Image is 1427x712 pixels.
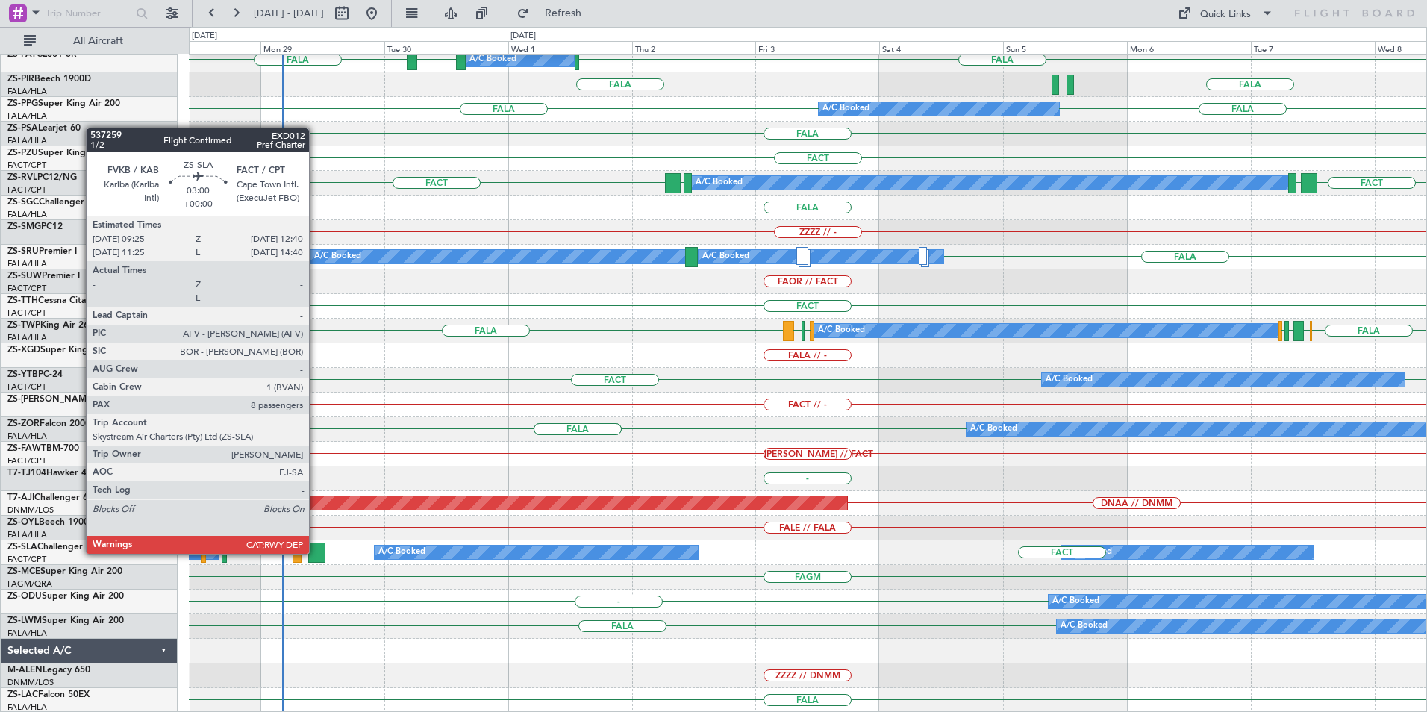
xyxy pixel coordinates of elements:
a: FACT/CPT [7,455,46,466]
div: Thu 2 [632,41,756,54]
span: ZS-TTH [7,296,38,305]
div: A/C Booked [469,49,516,71]
button: Refresh [510,1,599,25]
span: ZS-OYL [7,518,39,527]
span: ZS-LWM [7,616,42,625]
a: ZS-SRUPremier I [7,247,77,256]
a: ZS-SMGPC12 [7,222,63,231]
div: Fri 3 [755,41,879,54]
span: ZS-RVL [7,173,37,182]
span: ZS-XGD [7,346,40,355]
div: Mon 29 [260,41,384,54]
div: Quick Links [1200,7,1251,22]
a: FALA/HLA [7,209,47,220]
a: FACT/CPT [7,184,46,196]
span: ZS-PPG [7,99,38,108]
a: ZS-PPGSuper King Air 200 [7,99,120,108]
div: Sun 5 [1003,41,1127,54]
a: DNMM/LOS [7,505,54,516]
a: ZS-ODUSuper King Air 200 [7,592,124,601]
a: FALA/HLA [7,258,47,269]
input: Trip Number [46,2,131,25]
a: FALA/HLA [7,110,47,122]
span: ZS-PZU [7,149,38,157]
a: FACT/CPT [7,160,46,171]
div: [DATE] [192,30,217,43]
a: FALA/HLA [7,86,47,97]
span: Refresh [532,8,595,19]
a: ZS-PSALearjet 60 [7,124,81,133]
a: ZS-SGCChallenger 601-3A [7,198,118,207]
span: [DATE] - [DATE] [254,7,324,20]
div: A/C Booked [696,172,743,194]
div: A/C Booked [702,246,749,268]
span: ZS-ZOR [7,419,40,428]
a: ZS-[PERSON_NAME]Global Express [7,395,156,404]
div: Sun 28 [137,41,260,54]
span: ZS-SMG [7,222,41,231]
span: ZS-MCE [7,567,40,576]
a: ZS-SLAChallenger 350 [7,543,102,552]
a: ZS-YTBPC-24 [7,370,63,379]
div: Sat 4 [879,41,1003,54]
div: [DATE] [510,30,536,43]
a: FALA/HLA [7,135,47,146]
div: A/C Booked [314,246,361,268]
span: ZS-PSA [7,124,38,133]
span: ZS-YTB [7,370,38,379]
div: A/C Booked [1046,369,1093,391]
span: All Aircraft [39,36,157,46]
div: A/C Booked [818,319,865,342]
div: A/C Booked [1061,615,1108,637]
span: M-ALEN [7,666,43,675]
a: ZS-TTHCessna Citation M2 [7,296,119,305]
div: A/C Booked [1052,590,1099,613]
a: ZS-SUWPremier I [7,272,80,281]
button: All Aircraft [16,29,162,53]
div: Wed 1 [508,41,632,54]
a: ZS-XGDSuper King Air 200 [7,346,122,355]
a: M-ALENLegacy 650 [7,666,90,675]
a: ZS-PIRBeech 1900D [7,75,91,84]
button: Quick Links [1170,1,1281,25]
a: FALA/HLA [7,332,47,343]
div: A/C Booked [970,418,1017,440]
a: ZS-OYLBeech 1900D [7,518,96,527]
a: ZS-TWPKing Air 260 [7,321,94,330]
a: ZS-FAWTBM-700 [7,444,79,453]
a: ZS-PZUSuper King Air 200 [7,149,120,157]
div: Tue 30 [384,41,508,54]
a: ZS-LWMSuper King Air 200 [7,616,124,625]
span: ZS-PIR [7,75,34,84]
span: ZS-[PERSON_NAME] [7,395,94,404]
a: ZS-ZORFalcon 2000 [7,419,90,428]
span: ZS-SLA [7,543,37,552]
a: FAGM/QRA [7,578,52,590]
a: FALA/HLA [7,529,47,540]
span: T7-AJI [7,493,34,502]
a: DNMM/LOS [7,677,54,688]
span: T7-TJ104 [7,469,46,478]
a: ZS-LACFalcon 50EX [7,690,90,699]
a: T7-TJ104Hawker 4000 [7,469,102,478]
span: ZS-SUW [7,272,42,281]
a: FACT/CPT [7,381,46,393]
div: A/C Booked [822,98,869,120]
div: Tue 7 [1251,41,1375,54]
div: A/C Booked [378,541,425,563]
a: FACT/CPT [7,283,46,294]
span: ZS-ODU [7,592,42,601]
a: FACT/CPT [7,554,46,565]
a: ZS-RVLPC12/NG [7,173,77,182]
a: FALA/HLA [7,628,47,639]
span: ZS-LAC [7,690,38,699]
a: FACT/CPT [7,307,46,319]
span: ZS-SGC [7,198,39,207]
div: Mon 6 [1127,41,1251,54]
span: ZS-FAW [7,444,41,453]
div: A/C Booked [1065,541,1112,563]
span: ZS-SRU [7,247,39,256]
span: ZS-TWP [7,321,40,330]
a: T7-AJIChallenger 604 [7,493,99,502]
a: FALA/HLA [7,431,47,442]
